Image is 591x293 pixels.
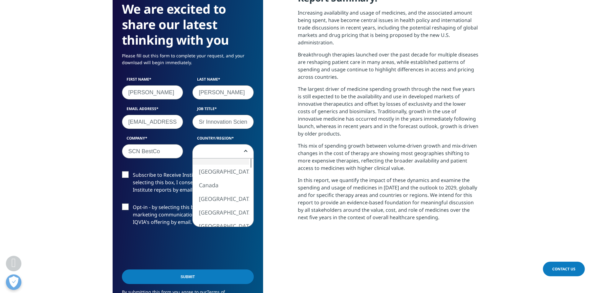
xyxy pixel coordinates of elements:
li: [GEOGRAPHIC_DATA] [193,219,249,233]
p: Increasing availability and usage of medicines, and the associated amount being spent, have becom... [298,9,479,51]
label: Company [122,135,183,144]
li: [GEOGRAPHIC_DATA] [193,206,249,219]
h3: We are excited to share our latest thinking with you [122,1,254,48]
label: Opt-in - by selecting this box, I consent to receiving marketing communications and information a... [122,203,254,229]
p: In this report, we quantify the impact of these dynamics and examine the spending and usage of me... [298,176,479,226]
a: Contact Us [543,262,585,276]
label: First Name [122,77,183,85]
p: Breakthrough therapies launched over the past decade for multiple diseases are reshaping patient ... [298,51,479,85]
li: Canada [193,178,249,192]
p: This mix of spending growth between volume-driven growth and mix-driven changes in the cost of th... [298,142,479,176]
p: Please fill out this form to complete your request, and your download will begin immediately. [122,52,254,71]
label: Subscribe to Receive Institute Reports - by selecting this box, I consent to receiving IQVIA Inst... [122,171,254,197]
input: Submit [122,269,254,284]
iframe: reCAPTCHA [122,236,216,260]
li: [GEOGRAPHIC_DATA] [193,192,249,206]
p: The largest driver of medicine spending growth through the next five years is still expected to b... [298,85,479,142]
label: Last Name [192,77,254,85]
label: Country/Region [192,135,254,144]
span: Contact Us [552,266,575,272]
label: Email Address [122,106,183,115]
label: Job Title [192,106,254,115]
button: Open Preferences [6,274,21,290]
li: [GEOGRAPHIC_DATA] [193,165,249,178]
